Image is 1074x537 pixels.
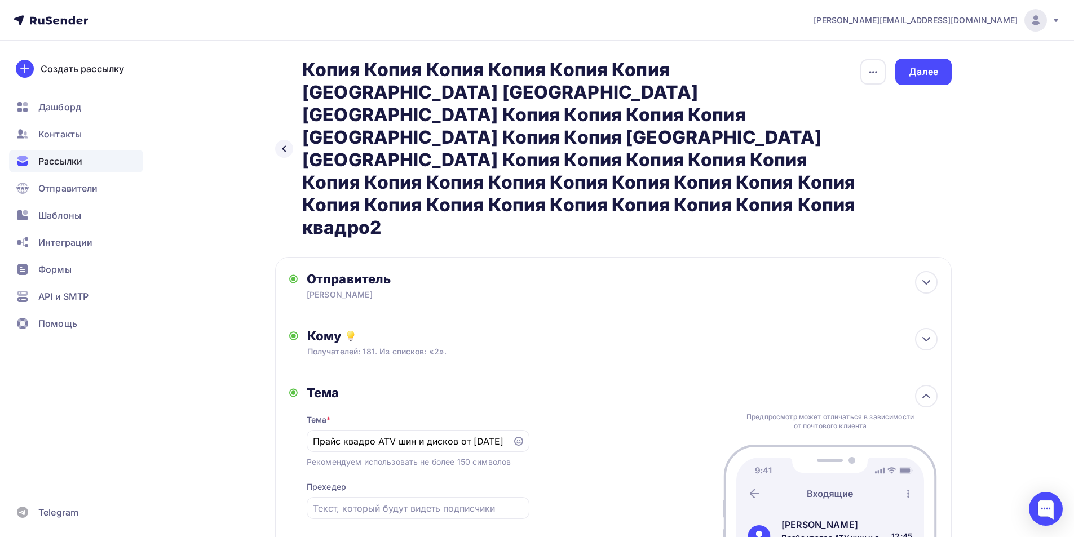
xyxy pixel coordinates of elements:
[313,434,506,448] input: Укажите тему письма
[38,127,82,141] span: Контакты
[781,518,887,531] div: [PERSON_NAME]
[307,346,875,357] div: Получателей: 181. Из списков: «2».
[307,385,529,401] div: Тема
[814,15,1018,26] span: [PERSON_NAME][EMAIL_ADDRESS][DOMAIN_NAME]
[38,505,78,519] span: Telegram
[38,236,92,249] span: Интеграции
[38,208,81,222] span: Шаблоны
[307,456,511,468] div: Рекомендуем использовать не более 150 символов
[307,328,938,344] div: Кому
[307,271,551,287] div: Отправитель
[313,502,523,515] input: Текст, который будут видеть подписчики
[9,150,143,172] a: Рассылки
[41,62,124,76] div: Создать рассылку
[307,289,527,300] div: [PERSON_NAME]
[814,9,1060,32] a: [PERSON_NAME][EMAIL_ADDRESS][DOMAIN_NAME]
[744,412,917,431] div: Предпросмотр может отличаться в зависимости от почтового клиента
[38,181,98,195] span: Отправители
[909,65,938,78] div: Далее
[302,59,860,239] h2: Копия Копия Копия Копия Копия Копия [GEOGRAPHIC_DATA] [GEOGRAPHIC_DATA] [GEOGRAPHIC_DATA] Копия К...
[307,481,346,492] div: Прехедер
[9,258,143,281] a: Формы
[9,123,143,145] a: Контакты
[9,204,143,227] a: Шаблоны
[38,290,89,303] span: API и SMTP
[38,317,77,330] span: Помощь
[9,96,143,118] a: Дашборд
[9,177,143,199] a: Отправители
[38,154,82,168] span: Рассылки
[38,263,72,276] span: Формы
[307,414,331,425] div: Тема
[38,100,81,114] span: Дашборд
